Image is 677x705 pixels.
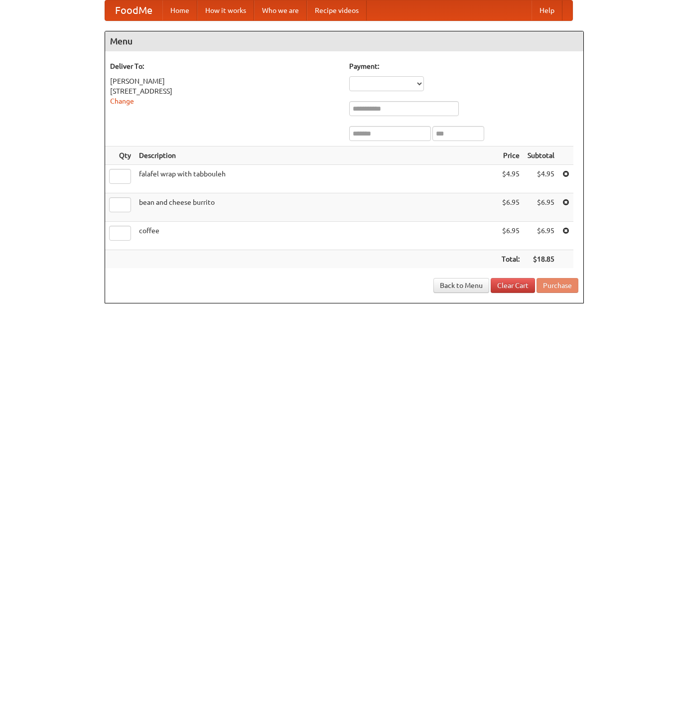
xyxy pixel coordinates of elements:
[105,0,162,20] a: FoodMe
[491,278,535,293] a: Clear Cart
[135,146,498,165] th: Description
[197,0,254,20] a: How it works
[524,193,558,222] td: $6.95
[105,146,135,165] th: Qty
[110,86,339,96] div: [STREET_ADDRESS]
[498,146,524,165] th: Price
[524,250,558,269] th: $18.85
[135,222,498,250] td: coffee
[135,165,498,193] td: falafel wrap with tabbouleh
[307,0,367,20] a: Recipe videos
[110,97,134,105] a: Change
[105,31,583,51] h4: Menu
[135,193,498,222] td: bean and cheese burrito
[498,250,524,269] th: Total:
[162,0,197,20] a: Home
[524,165,558,193] td: $4.95
[433,278,489,293] a: Back to Menu
[537,278,578,293] button: Purchase
[498,165,524,193] td: $4.95
[110,61,339,71] h5: Deliver To:
[532,0,562,20] a: Help
[349,61,578,71] h5: Payment:
[498,222,524,250] td: $6.95
[524,146,558,165] th: Subtotal
[524,222,558,250] td: $6.95
[110,76,339,86] div: [PERSON_NAME]
[254,0,307,20] a: Who we are
[498,193,524,222] td: $6.95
